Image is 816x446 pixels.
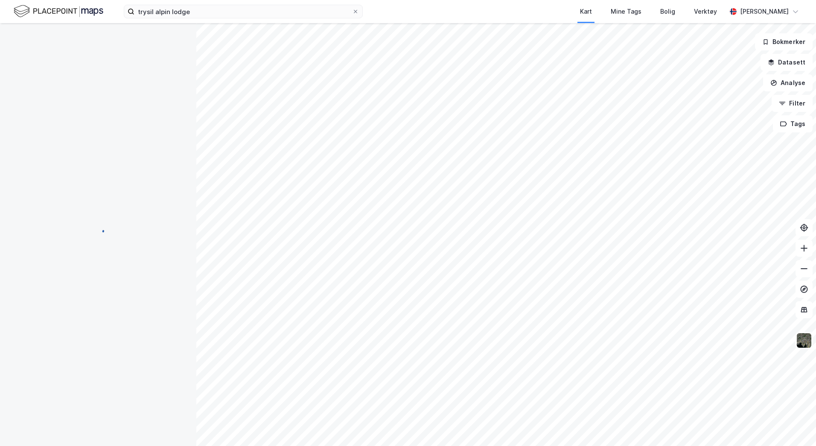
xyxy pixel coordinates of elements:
div: Bolig [660,6,675,17]
button: Datasett [761,54,813,71]
button: Analyse [763,74,813,91]
button: Bokmerker [755,33,813,50]
div: Verktøy [694,6,717,17]
div: [PERSON_NAME] [740,6,789,17]
img: spinner.a6d8c91a73a9ac5275cf975e30b51cfb.svg [91,223,105,236]
iframe: Chat Widget [773,405,816,446]
div: Kontrollprogram for chat [773,405,816,446]
img: 9k= [796,332,812,349]
button: Tags [773,115,813,132]
button: Filter [772,95,813,112]
div: Mine Tags [611,6,641,17]
img: logo.f888ab2527a4732fd821a326f86c7f29.svg [14,4,103,19]
div: Kart [580,6,592,17]
input: Søk på adresse, matrikkel, gårdeiere, leietakere eller personer [134,5,352,18]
